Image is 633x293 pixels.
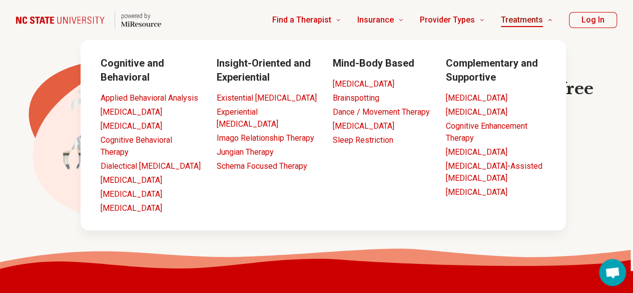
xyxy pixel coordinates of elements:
span: Provider Types [420,13,475,27]
a: [MEDICAL_DATA] [446,187,507,197]
h3: Mind-Body Based [333,56,430,70]
a: [MEDICAL_DATA] [446,147,507,157]
a: Dance / Movement Therapy [333,107,430,117]
a: Experiential [MEDICAL_DATA] [217,107,278,129]
a: Sleep Restriction [333,135,393,145]
button: Log In [569,12,617,28]
p: powered by [121,12,161,20]
a: [MEDICAL_DATA]-Assisted [MEDICAL_DATA] [446,161,542,183]
span: Treatments [501,13,543,27]
a: [MEDICAL_DATA] [101,203,162,213]
a: [MEDICAL_DATA] [101,107,162,117]
a: [MEDICAL_DATA] [333,121,394,131]
a: [MEDICAL_DATA] [446,93,507,103]
a: [MEDICAL_DATA] [101,121,162,131]
a: Imago Relationship Therapy [217,133,314,143]
a: Applied Behavioral Analysis [101,93,198,103]
span: Find a Therapist [272,13,331,27]
a: Home page [16,4,161,36]
a: [MEDICAL_DATA] [101,189,162,199]
a: [MEDICAL_DATA] [446,107,507,117]
a: Dialectical [MEDICAL_DATA] [101,161,201,171]
a: Cognitive Behavioral Therapy [101,135,172,157]
a: Cognitive Enhancement Therapy [446,121,527,143]
a: [MEDICAL_DATA] [333,79,394,89]
h3: Insight-Oriented and Experiential [217,56,317,84]
h3: Cognitive and Behavioral [101,56,201,84]
a: Brainspotting [333,93,379,103]
a: Jungian Therapy [217,147,274,157]
h3: Complementary and Supportive [446,56,546,84]
span: Insurance [357,13,394,27]
a: [MEDICAL_DATA] [101,175,162,185]
div: Treatments [21,40,626,230]
div: Open chat [599,259,626,286]
a: Existential [MEDICAL_DATA] [217,93,317,103]
a: Schema Focused Therapy [217,161,307,171]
